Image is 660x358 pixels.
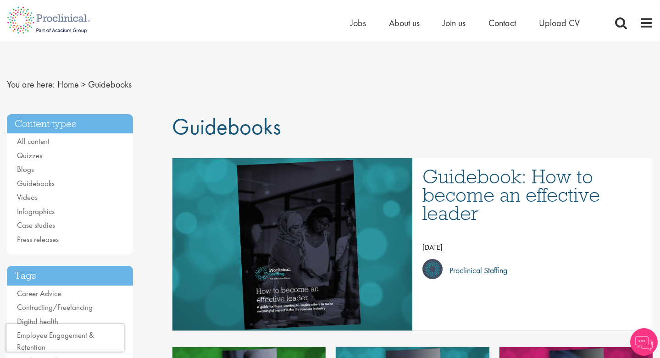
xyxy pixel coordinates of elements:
a: Employee Engagement & Retention [17,330,94,352]
a: Digital health [17,316,58,326]
span: > [81,78,86,90]
a: Quizzes [17,150,42,160]
p: Proclinical Staffing [443,264,507,277]
a: Case studies [17,220,55,230]
h3: Tags [7,266,133,286]
p: [DATE] [422,241,643,254]
a: About us [389,17,420,29]
a: breadcrumb link [57,78,79,90]
span: Guidebooks [88,78,132,90]
span: You are here: [7,78,55,90]
img: Proclinical Staffing [422,259,443,279]
a: Press releases [17,234,59,244]
img: Chatbot [630,328,658,356]
a: Guidebooks [17,178,55,188]
a: Link to a post [172,158,413,330]
span: Guidebooks [172,112,281,141]
a: Blogs [17,164,34,174]
a: Guidebook: How to become an effective leader [422,167,643,222]
a: Infographics [17,206,55,216]
a: Join us [443,17,466,29]
a: Upload CV [539,17,580,29]
a: Contracting/Freelancing [17,302,93,312]
a: Career Advice [17,288,61,298]
a: Proclinical Staffing Proclinical Staffing [422,259,643,282]
a: All content [17,136,50,146]
h3: Content types [7,114,133,134]
a: Contact [488,17,516,29]
a: Jobs [350,17,366,29]
img: Leadership in life sciences [129,158,455,330]
iframe: reCAPTCHA [6,324,124,352]
a: Videos [17,192,38,202]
